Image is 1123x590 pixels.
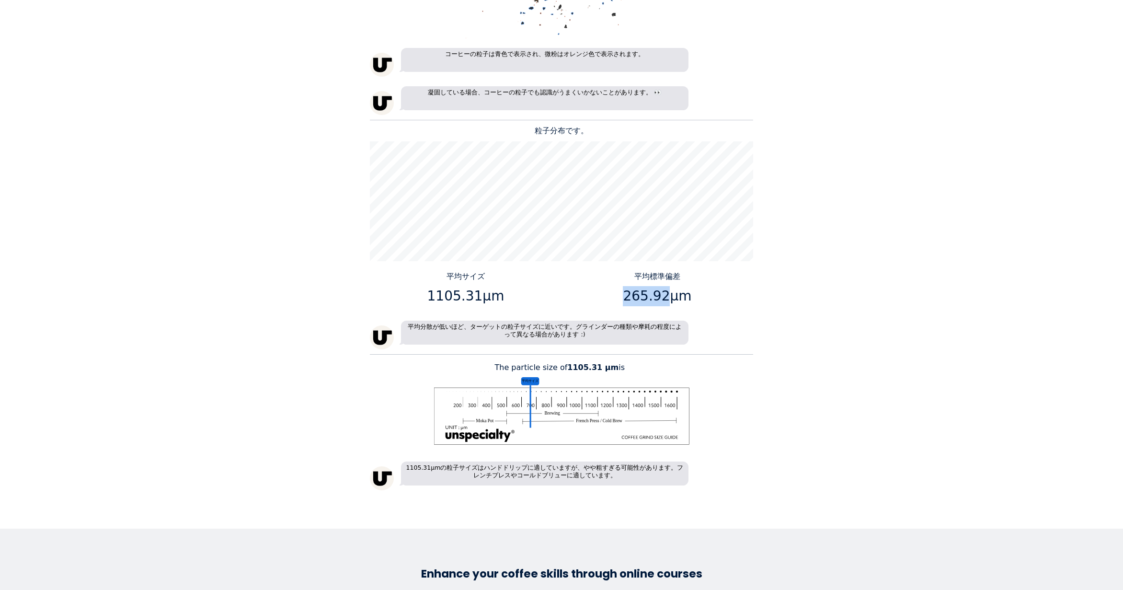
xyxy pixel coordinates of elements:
[401,321,688,345] p: 平均分散が低いほど、ターゲットの粒子サイズに近いです。グラインダーの種類や摩耗の程度によって異なる場合があります :)
[401,86,688,110] p: 凝固している場合、コーヒーの粒子でも認識がうまくいかないことがあります。 👀
[401,48,688,72] p: コーヒーの粒子は青色で表示され、微粉はオレンジ色で表示されます。
[370,91,394,115] img: unspecialty-logo
[370,362,753,373] p: The particle size of is
[288,567,835,581] h3: Enhance your coffee skills through online courses
[401,462,688,486] p: 1105.31µmの粒子サイズはハンドドリップに適していますが、やや粗すぎる可能性があります。フレンチプレスやコールドブリューに適しています。
[567,363,619,372] b: 1105.31 μm
[522,379,539,383] tspan: 平均サイズ
[370,125,753,137] p: 粒子分布です。
[565,286,750,306] p: 265.92μm
[374,271,558,282] p: 平均サイズ
[565,271,750,282] p: 平均標準偏差
[370,53,394,77] img: unspecialty-logo
[370,325,394,349] img: unspecialty-logo
[370,466,394,490] img: unspecialty-logo
[374,286,558,306] p: 1105.31μm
